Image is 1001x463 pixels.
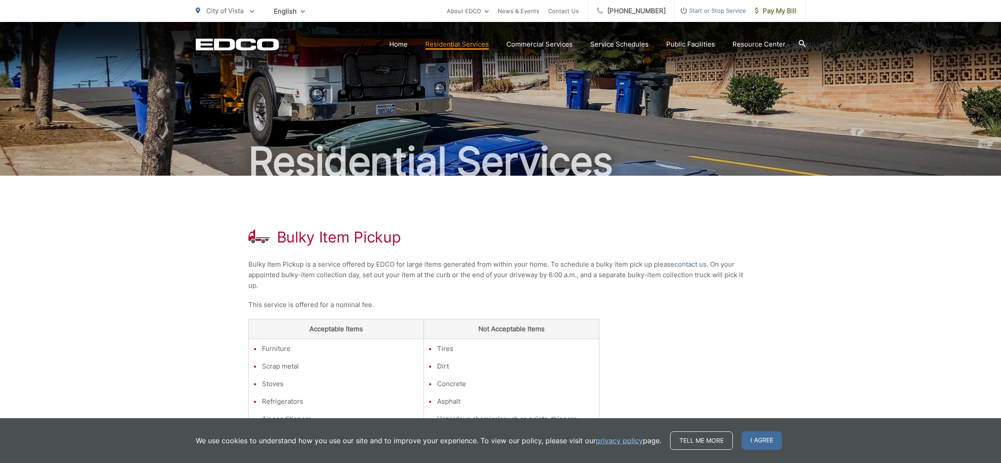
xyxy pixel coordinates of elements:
[262,361,420,372] li: Scrap metal
[437,344,595,354] li: Tires
[309,325,363,333] strong: Acceptable Items
[389,39,408,50] a: Home
[437,361,595,372] li: Dirt
[262,379,420,389] li: Stoves
[548,6,579,16] a: Contact Us
[196,140,806,184] h2: Residential Services
[248,300,753,310] p: This service is offered for a nominal fee.
[196,435,661,446] p: We use cookies to understand how you use our site and to improve your experience. To view our pol...
[596,435,643,446] a: privacy policy
[267,4,312,19] span: English
[277,228,401,246] h1: Bulky Item Pickup
[262,396,420,407] li: Refrigerators
[498,6,539,16] a: News & Events
[670,431,733,450] a: Tell me more
[437,414,503,424] a: Hazardous chemicals
[262,344,420,354] li: Furniture
[732,39,786,50] a: Resource Center
[248,259,753,291] p: Bulky Item Pickup is a service offered by EDCO for large items generated from within your home. T...
[742,431,782,450] span: I agree
[478,325,545,333] strong: Not Acceptable Items
[437,414,595,445] li: such as paints, thinners, solvents, pesticides, and liquid wastes will not be accepted.
[262,414,420,424] li: Air conditioners
[425,39,489,50] a: Residential Services
[506,39,573,50] a: Commercial Services
[196,38,279,51] a: EDCD logo. Return to the homepage.
[206,7,244,15] span: City of Vista
[590,39,649,50] a: Service Schedules
[755,6,796,16] span: Pay My Bill
[447,6,489,16] a: About EDCO
[437,396,595,407] li: Asphalt
[675,259,707,270] a: contact us
[666,39,715,50] a: Public Facilities
[437,379,595,389] li: Concrete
